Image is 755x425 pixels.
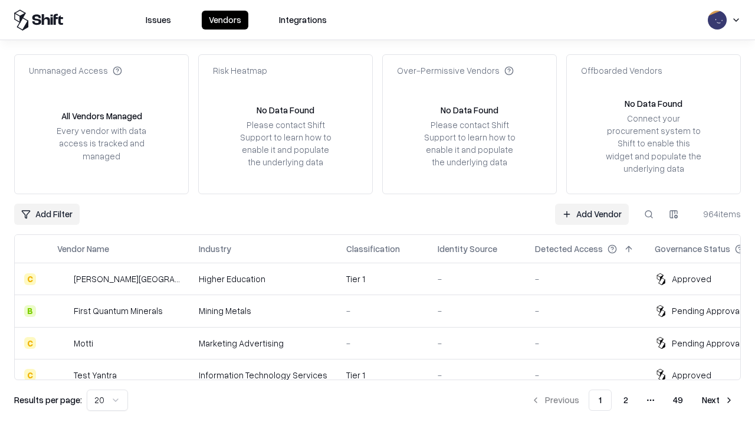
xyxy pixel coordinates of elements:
[555,204,629,225] a: Add Vendor
[57,305,69,317] img: First Quantum Minerals
[421,119,518,169] div: Please contact Shift Support to learn how to enable it and populate the underlying data
[397,64,514,77] div: Over-Permissive Vendors
[535,337,636,349] div: -
[57,243,109,255] div: Vendor Name
[535,369,636,381] div: -
[695,390,741,411] button: Next
[438,243,497,255] div: Identity Source
[605,112,703,175] div: Connect your procurement system to Shift to enable this widget and populate the underlying data
[672,337,741,349] div: Pending Approval
[24,337,36,349] div: C
[535,273,636,285] div: -
[14,204,80,225] button: Add Filter
[237,119,334,169] div: Please contact Shift Support to learn how to enable it and populate the underlying data
[57,337,69,349] img: Motti
[14,394,82,406] p: Results per page:
[672,305,741,317] div: Pending Approval
[52,125,150,162] div: Every vendor with data access is tracked and managed
[438,369,516,381] div: -
[24,369,36,381] div: C
[438,273,516,285] div: -
[694,208,741,220] div: 964 items
[61,110,142,122] div: All Vendors Managed
[535,305,636,317] div: -
[441,104,498,116] div: No Data Found
[346,305,419,317] div: -
[438,337,516,349] div: -
[57,369,69,381] img: Test Yantra
[29,64,122,77] div: Unmanaged Access
[257,104,314,116] div: No Data Found
[524,390,741,411] nav: pagination
[672,273,711,285] div: Approved
[535,243,603,255] div: Detected Access
[664,390,692,411] button: 49
[346,273,419,285] div: Tier 1
[346,337,419,349] div: -
[199,273,327,285] div: Higher Education
[199,305,327,317] div: Mining Metals
[74,273,180,285] div: [PERSON_NAME][GEOGRAPHIC_DATA]
[213,64,267,77] div: Risk Heatmap
[655,243,730,255] div: Governance Status
[24,305,36,317] div: B
[74,337,93,349] div: Motti
[272,11,334,30] button: Integrations
[24,273,36,285] div: C
[672,369,711,381] div: Approved
[57,273,69,285] img: Reichman University
[74,369,117,381] div: Test Yantra
[614,390,638,411] button: 2
[589,390,612,411] button: 1
[438,305,516,317] div: -
[625,97,682,110] div: No Data Found
[199,337,327,349] div: Marketing Advertising
[139,11,178,30] button: Issues
[74,305,163,317] div: First Quantum Minerals
[199,369,327,381] div: Information Technology Services
[202,11,248,30] button: Vendors
[346,243,400,255] div: Classification
[346,369,419,381] div: Tier 1
[199,243,231,255] div: Industry
[581,64,662,77] div: Offboarded Vendors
